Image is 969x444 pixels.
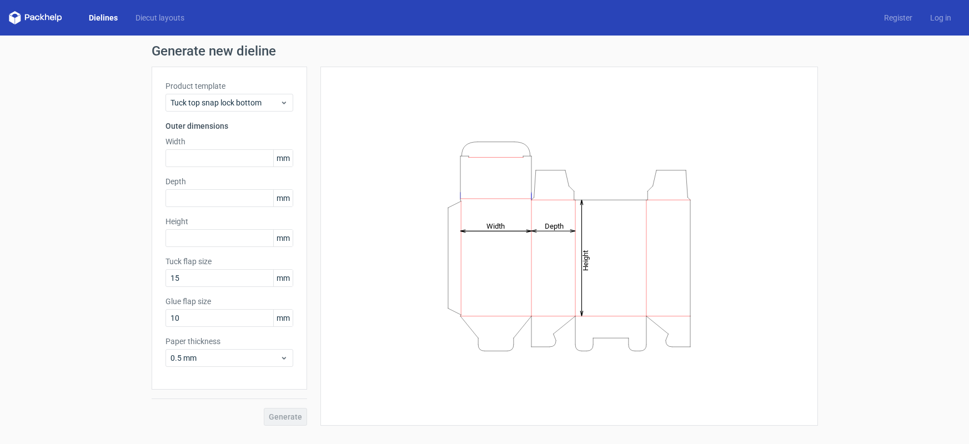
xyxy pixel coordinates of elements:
tspan: Height [581,250,590,270]
span: Tuck top snap lock bottom [170,97,280,108]
a: Log in [921,12,960,23]
span: mm [273,270,293,286]
span: mm [273,310,293,326]
a: Diecut layouts [127,12,193,23]
label: Product template [165,80,293,92]
a: Register [875,12,921,23]
span: mm [273,230,293,246]
span: mm [273,150,293,167]
label: Tuck flap size [165,256,293,267]
tspan: Depth [545,221,564,230]
tspan: Width [486,221,504,230]
span: 0.5 mm [170,352,280,364]
label: Height [165,216,293,227]
label: Glue flap size [165,296,293,307]
a: Dielines [80,12,127,23]
label: Depth [165,176,293,187]
h3: Outer dimensions [165,120,293,132]
h1: Generate new dieline [152,44,818,58]
span: mm [273,190,293,206]
label: Width [165,136,293,147]
label: Paper thickness [165,336,293,347]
